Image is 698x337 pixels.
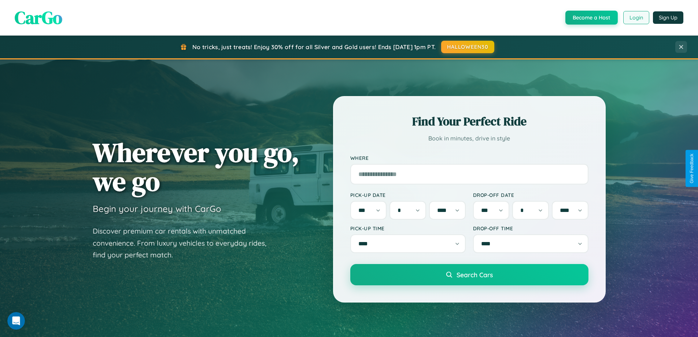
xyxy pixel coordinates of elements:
[7,312,25,330] iframe: Intercom live chat
[350,133,588,144] p: Book in minutes, drive in style
[93,225,276,261] p: Discover premium car rentals with unmatched convenience. From luxury vehicles to everyday rides, ...
[350,192,466,198] label: Pick-up Date
[457,271,493,279] span: Search Cars
[93,138,299,196] h1: Wherever you go, we go
[473,192,588,198] label: Drop-off Date
[15,6,62,30] span: CarGo
[350,113,588,129] h2: Find Your Perfect Ride
[473,225,588,231] label: Drop-off Time
[192,43,436,51] span: No tricks, just treats! Enjoy 30% off for all Silver and Gold users! Ends [DATE] 1pm PT.
[565,11,618,25] button: Become a Host
[350,155,588,161] label: Where
[653,11,683,24] button: Sign Up
[350,264,588,285] button: Search Cars
[441,41,494,53] button: HALLOWEEN30
[93,203,221,214] h3: Begin your journey with CarGo
[623,11,649,24] button: Login
[350,225,466,231] label: Pick-up Time
[689,154,694,183] div: Give Feedback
